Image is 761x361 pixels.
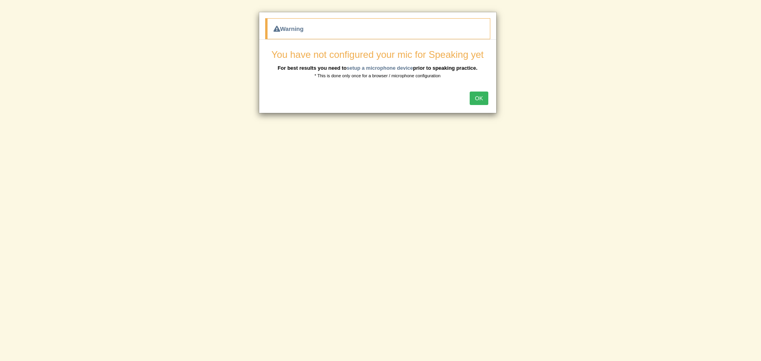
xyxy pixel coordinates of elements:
[346,65,413,71] a: setup a microphone device
[265,18,490,39] div: Warning
[272,49,484,60] span: You have not configured your mic for Speaking yet
[470,92,488,105] button: OK
[315,73,441,78] small: * This is done only once for a browser / microphone configuration
[277,65,477,71] b: For best results you need to prior to speaking practice.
